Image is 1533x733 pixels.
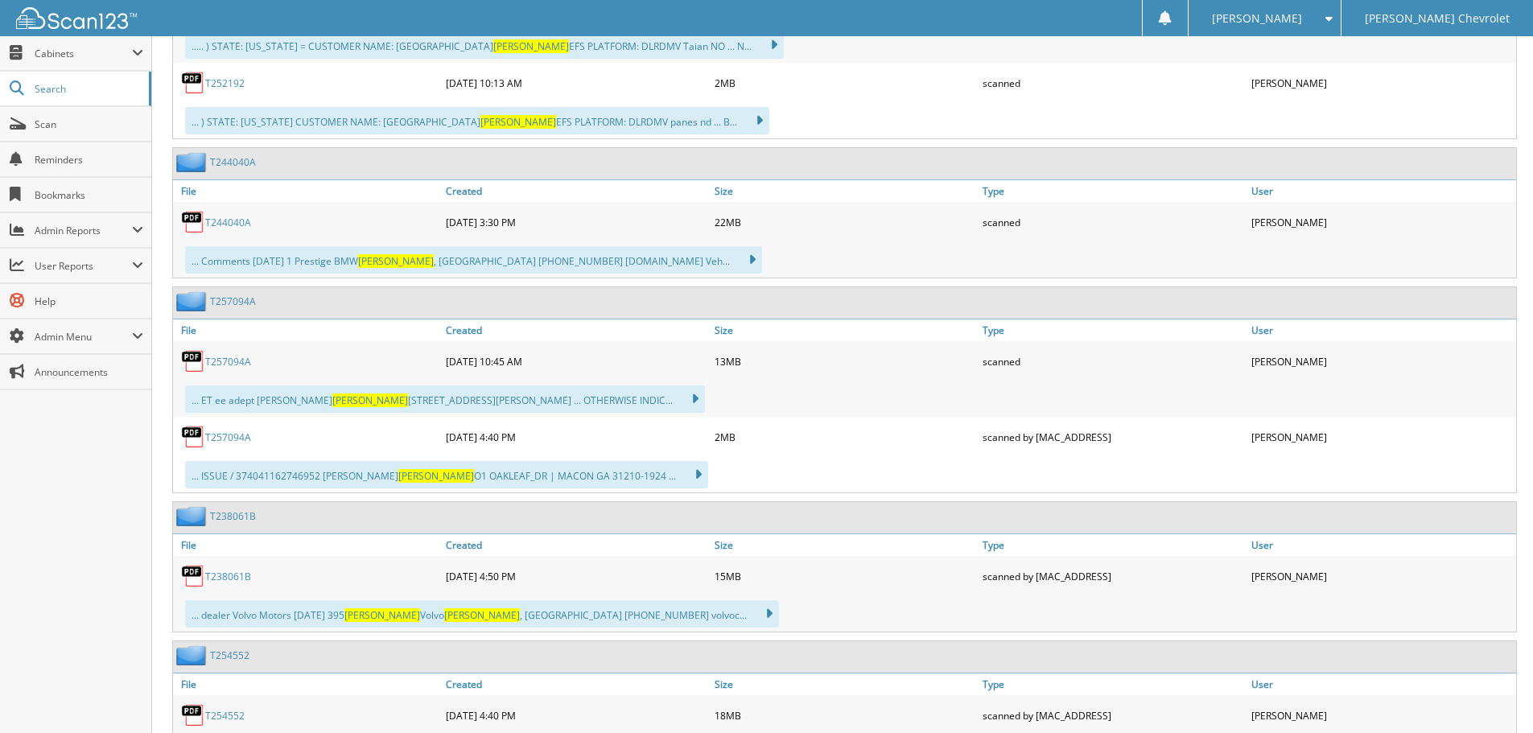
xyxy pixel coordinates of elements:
span: User Reports [35,259,132,273]
a: User [1247,319,1516,341]
a: Created [442,319,711,341]
div: [PERSON_NAME] [1247,67,1516,99]
div: ... ) STATE: [US_STATE] CUSTOMER NAME: [GEOGRAPHIC_DATA] EFS PLATFORM: DLRDMV panes nd ... B... [185,107,769,134]
div: ... ET ee adept [PERSON_NAME] [STREET_ADDRESS][PERSON_NAME] ... OTHERWISE INDIC... [185,385,705,413]
a: Size [711,319,979,341]
div: 18MB [711,699,979,731]
a: Type [979,534,1247,556]
span: Announcements [35,365,143,379]
div: [PERSON_NAME] [1247,206,1516,238]
div: ... dealer Volvo Motors [DATE] 395 Volvo , [GEOGRAPHIC_DATA] [PHONE_NUMBER] volvoc... [185,600,779,628]
a: T252192 [205,76,245,90]
span: Bookmarks [35,188,143,202]
a: Created [442,180,711,202]
div: [PERSON_NAME] [1247,560,1516,592]
a: Type [979,673,1247,695]
img: PDF.png [181,210,205,234]
a: User [1247,180,1516,202]
div: [PERSON_NAME] [1247,421,1516,453]
div: [PERSON_NAME] [1247,345,1516,377]
img: scan123-logo-white.svg [16,7,137,29]
a: T238061B [205,570,251,583]
a: T257094A [205,355,251,369]
div: [DATE] 4:40 PM [442,421,711,453]
a: File [173,673,442,695]
div: 15MB [711,560,979,592]
div: scanned by [MAC_ADDRESS] [979,699,1247,731]
div: 2MB [711,421,979,453]
a: File [173,180,442,202]
div: scanned by [MAC_ADDRESS] [979,560,1247,592]
span: [PERSON_NAME] [344,608,420,622]
span: [PERSON_NAME] [332,393,408,407]
a: Type [979,319,1247,341]
img: folder2.png [176,645,210,665]
img: folder2.png [176,506,210,526]
a: T257094A [210,294,256,308]
span: Search [35,82,141,96]
a: Size [711,180,979,202]
a: T244040A [205,216,251,229]
a: File [173,534,442,556]
a: Size [711,534,979,556]
a: T244040A [210,155,256,169]
iframe: Chat Widget [1453,656,1533,733]
div: 22MB [711,206,979,238]
span: [PERSON_NAME] [398,469,474,483]
div: ..... ) STATE: [US_STATE] = CUSTOMER NAME: [GEOGRAPHIC_DATA] EFS PLATFORM: DLRDMV Taian NO ... N... [185,31,784,59]
div: 2MB [711,67,979,99]
div: [DATE] 10:13 AM [442,67,711,99]
img: PDF.png [181,71,205,95]
a: Created [442,534,711,556]
img: folder2.png [176,152,210,172]
img: PDF.png [181,349,205,373]
a: User [1247,673,1516,695]
img: PDF.png [181,425,205,449]
span: Admin Menu [35,330,132,344]
a: T257094A [205,430,251,444]
span: Cabinets [35,47,132,60]
div: [DATE] 4:40 PM [442,699,711,731]
img: folder2.png [176,291,210,311]
div: 13MB [711,345,979,377]
div: scanned [979,345,1247,377]
div: scanned [979,67,1247,99]
img: PDF.png [181,564,205,588]
div: scanned [979,206,1247,238]
span: Reminders [35,153,143,167]
a: Size [711,673,979,695]
img: PDF.png [181,703,205,727]
a: T254552 [205,709,245,723]
a: File [173,319,442,341]
div: [PERSON_NAME] [1247,699,1516,731]
span: Help [35,294,143,308]
span: [PERSON_NAME] [493,39,569,53]
div: [DATE] 3:30 PM [442,206,711,238]
a: Type [979,180,1247,202]
div: scanned by [MAC_ADDRESS] [979,421,1247,453]
div: ... Comments [DATE] 1 Prestige BMW , [GEOGRAPHIC_DATA] [PHONE_NUMBER] [DOMAIN_NAME] Veh... [185,246,762,274]
span: [PERSON_NAME] [444,608,520,622]
div: [DATE] 4:50 PM [442,560,711,592]
span: Scan [35,117,143,131]
span: [PERSON_NAME] [1212,14,1302,23]
a: User [1247,534,1516,556]
a: T238061B [210,509,256,523]
span: [PERSON_NAME] Chevrolet [1365,14,1510,23]
span: [PERSON_NAME] [480,115,556,129]
span: [PERSON_NAME] [358,254,434,268]
a: Created [442,673,711,695]
div: [DATE] 10:45 AM [442,345,711,377]
a: T254552 [210,649,249,662]
div: ... ISSUE / 374041162746952 [PERSON_NAME] O1 OAKLEAF_DR | MACON GA 31210-1924 ... [185,461,708,488]
span: Admin Reports [35,224,132,237]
